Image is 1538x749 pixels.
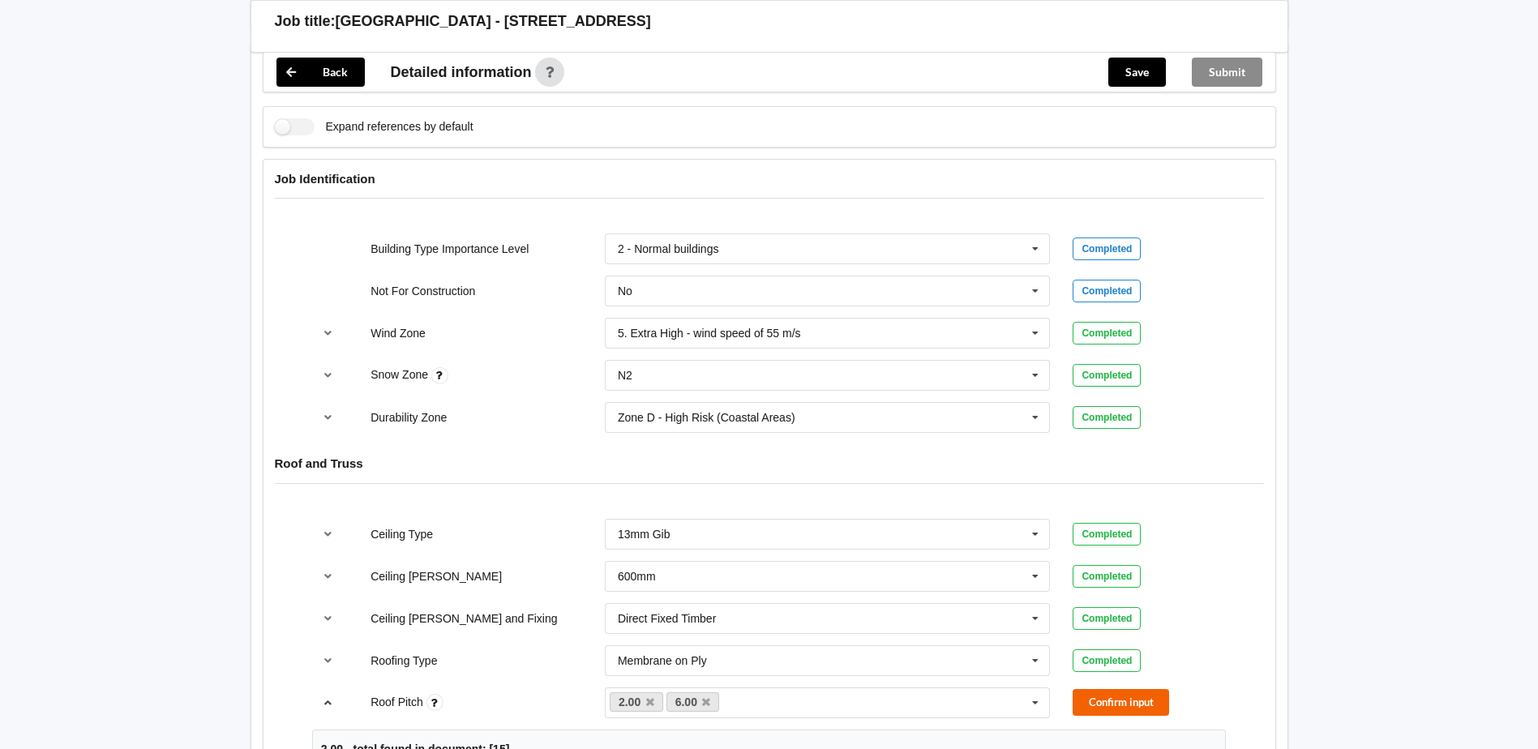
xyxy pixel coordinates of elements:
label: Durability Zone [371,411,447,424]
div: 13mm Gib [618,529,670,540]
a: 2.00 [610,692,663,712]
h3: Job title: [275,12,336,31]
div: Completed [1073,238,1141,260]
div: Zone D - High Risk (Coastal Areas) [618,412,795,423]
h4: Job Identification [275,171,1264,186]
div: 600mm [618,571,656,582]
h4: Roof and Truss [275,456,1264,471]
label: Snow Zone [371,368,431,381]
label: Roof Pitch [371,695,426,708]
button: reference-toggle [312,520,344,549]
button: reference-toggle [312,403,344,432]
div: N2 [618,370,632,381]
div: Completed [1073,607,1141,630]
div: Completed [1073,406,1141,429]
div: Completed [1073,322,1141,345]
label: Ceiling [PERSON_NAME] [371,570,502,583]
label: Not For Construction [371,285,475,297]
label: Roofing Type [371,654,437,667]
button: reference-toggle [312,361,344,390]
button: reference-toggle [312,646,344,675]
div: Completed [1073,649,1141,672]
button: reference-toggle [312,319,344,348]
span: Detailed information [391,65,532,79]
label: Wind Zone [371,327,426,340]
button: reference-toggle [312,562,344,591]
div: Direct Fixed Timber [618,613,716,624]
h3: [GEOGRAPHIC_DATA] - [STREET_ADDRESS] [336,12,651,31]
a: 6.00 [666,692,720,712]
div: Completed [1073,280,1141,302]
div: No [618,285,632,297]
button: reference-toggle [312,604,344,633]
div: Membrane on Ply [618,655,707,666]
button: Back [276,58,365,87]
button: reference-toggle [312,688,344,717]
div: Completed [1073,523,1141,546]
div: Completed [1073,565,1141,588]
label: Ceiling [PERSON_NAME] and Fixing [371,612,557,625]
button: Save [1108,58,1166,87]
button: Confirm input [1073,689,1169,716]
div: 2 - Normal buildings [618,243,719,255]
label: Expand references by default [275,118,473,135]
label: Building Type Importance Level [371,242,529,255]
label: Ceiling Type [371,528,433,541]
div: 5. Extra High - wind speed of 55 m/s [618,327,801,339]
div: Completed [1073,364,1141,387]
